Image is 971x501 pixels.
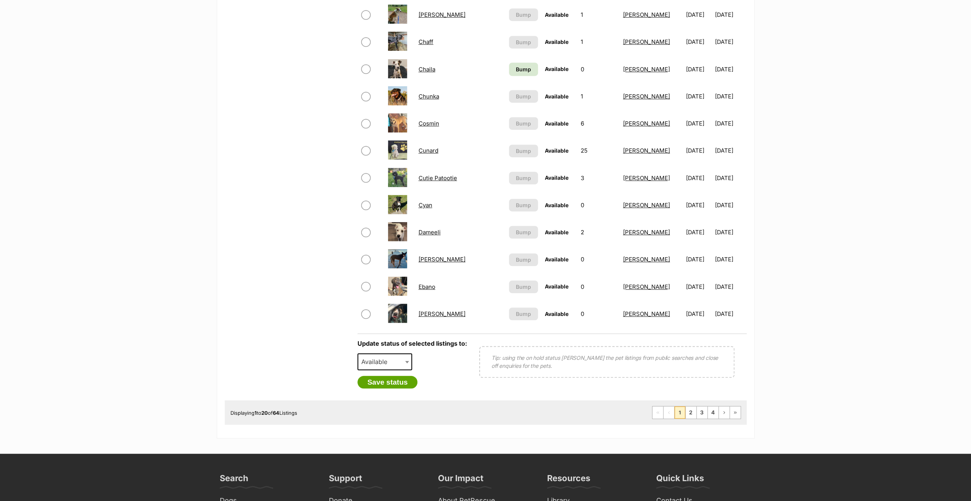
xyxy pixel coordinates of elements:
span: Bump [516,310,531,318]
td: [DATE] [683,246,714,272]
td: [DATE] [715,246,746,272]
td: [DATE] [715,219,746,245]
a: [PERSON_NAME] [623,310,670,317]
a: Chunka [419,93,439,100]
td: 6 [577,110,619,137]
a: [PERSON_NAME] [419,11,465,18]
td: 1 [577,2,619,28]
h3: Quick Links [656,473,704,488]
a: Chaff [419,38,433,45]
td: [DATE] [683,2,714,28]
span: Available [545,66,568,72]
td: [DATE] [683,274,714,300]
button: Bump [509,8,538,21]
td: [DATE] [683,110,714,137]
a: Dameeli [419,229,441,236]
span: Available [545,311,568,317]
button: Bump [509,145,538,157]
span: Bump [516,11,531,19]
span: Available [358,356,395,367]
a: [PERSON_NAME] [623,11,670,18]
h3: Our Impact [438,473,483,488]
td: [DATE] [683,137,714,164]
a: Chaila [419,66,435,73]
td: [DATE] [715,137,746,164]
a: Bump [509,63,538,76]
a: [PERSON_NAME] [623,229,670,236]
a: [PERSON_NAME] [623,256,670,263]
td: [DATE] [715,165,746,191]
span: Displaying to of Listings [230,410,297,416]
td: [DATE] [683,301,714,327]
h3: Search [220,473,248,488]
td: 25 [577,137,619,164]
span: Bump [516,147,531,155]
button: Bump [509,36,538,48]
button: Bump [509,172,538,184]
button: Bump [509,199,538,211]
span: Available [545,202,568,208]
td: 3 [577,165,619,191]
span: Available [545,229,568,235]
span: Available [545,174,568,181]
a: Next page [719,406,729,419]
td: 2 [577,219,619,245]
a: [PERSON_NAME] [623,147,670,154]
span: Available [545,11,568,18]
span: Available [545,39,568,45]
td: [DATE] [683,56,714,82]
td: [DATE] [683,219,714,245]
span: Bump [516,201,531,209]
td: [DATE] [715,2,746,28]
span: Page 1 [675,406,685,419]
td: [DATE] [715,274,746,300]
a: Cyan [419,201,432,209]
span: Bump [516,65,531,73]
button: Bump [509,226,538,238]
td: [DATE] [715,110,746,137]
td: 0 [577,192,619,218]
span: Bump [516,38,531,46]
td: 0 [577,246,619,272]
span: Available [545,147,568,154]
td: [DATE] [715,301,746,327]
button: Bump [509,117,538,130]
a: [PERSON_NAME] [419,310,465,317]
td: [DATE] [683,29,714,55]
td: [DATE] [683,83,714,110]
a: [PERSON_NAME] [623,66,670,73]
a: [PERSON_NAME] [623,283,670,290]
strong: 1 [254,410,257,416]
a: Ebano [419,283,435,290]
label: Update status of selected listings to: [357,340,467,347]
a: [PERSON_NAME] [623,201,670,209]
span: Bump [516,228,531,236]
td: [DATE] [715,192,746,218]
td: 1 [577,83,619,110]
button: Bump [509,90,538,103]
td: 0 [577,301,619,327]
strong: 20 [261,410,268,416]
span: Bump [516,119,531,127]
a: Cunard [419,147,438,154]
span: Available [545,283,568,290]
p: Tip: using the on hold status [PERSON_NAME] the pet listings from public searches and close off e... [491,354,722,370]
a: Cosmin [419,120,439,127]
span: Available [545,93,568,100]
button: Bump [509,253,538,266]
td: [DATE] [715,56,746,82]
a: [PERSON_NAME] [623,38,670,45]
span: Bump [516,256,531,264]
td: [DATE] [715,29,746,55]
h3: Support [329,473,362,488]
button: Bump [509,308,538,320]
a: Last page [730,406,741,419]
span: Available [545,120,568,127]
span: Available [357,353,412,370]
span: Bump [516,283,531,291]
a: Page 3 [697,406,707,419]
span: Available [545,256,568,263]
a: [PERSON_NAME] [623,93,670,100]
td: 0 [577,56,619,82]
nav: Pagination [652,406,741,419]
